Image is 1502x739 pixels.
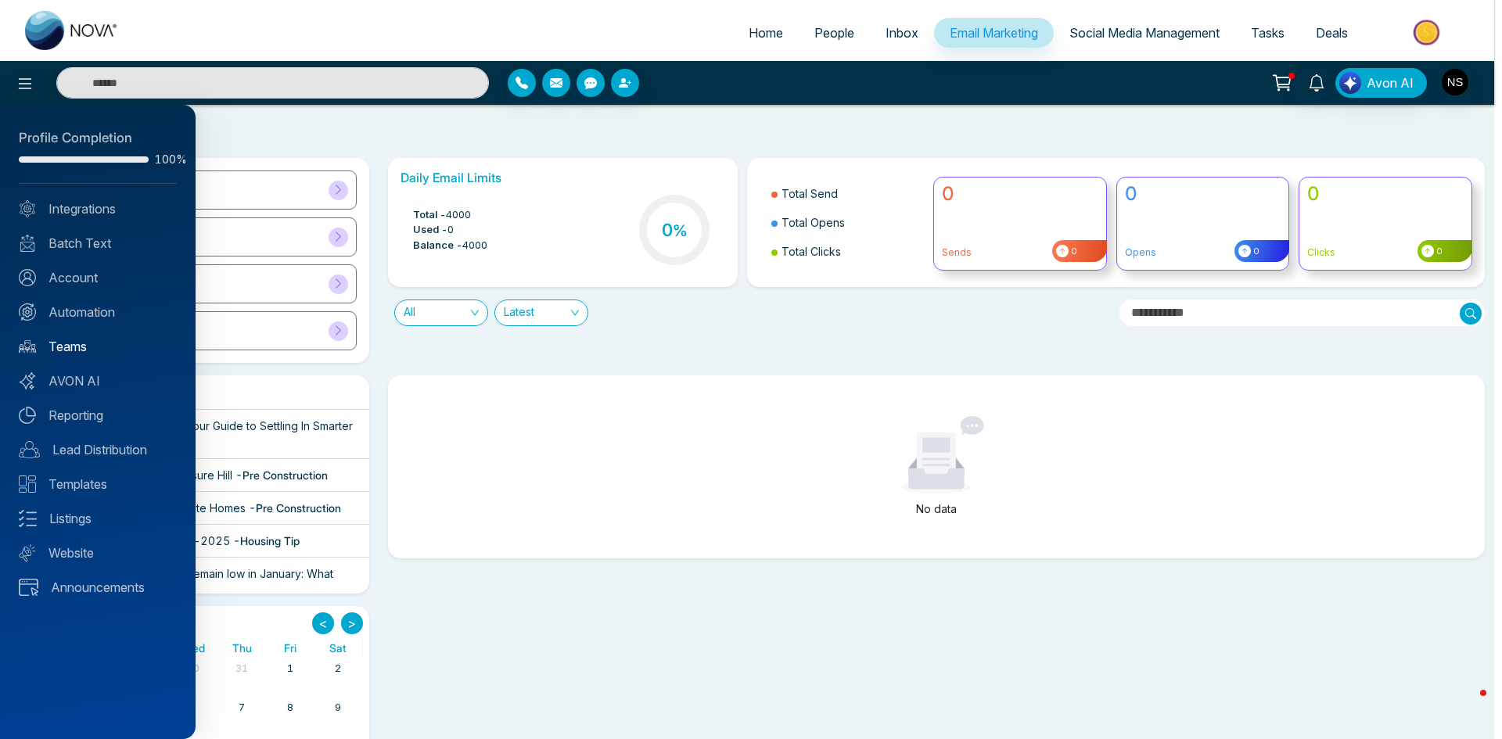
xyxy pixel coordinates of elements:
a: Listings [19,509,177,528]
img: Lead-dist.svg [19,441,40,458]
a: Lead Distribution [19,440,177,459]
img: Avon-AI.svg [19,372,36,389]
a: Account [19,268,177,287]
div: Profile Completion [19,128,177,149]
span: 100% [155,154,177,165]
img: Automation.svg [19,303,36,321]
img: Listings.svg [19,510,37,527]
a: Teams [19,337,177,356]
a: Batch Text [19,234,177,253]
img: Website.svg [19,544,36,561]
img: team.svg [19,338,36,355]
img: batch_text_white.png [19,235,36,252]
a: AVON AI [19,371,177,390]
iframe: Intercom live chat [1449,686,1486,723]
a: Automation [19,303,177,321]
img: Account.svg [19,269,36,286]
a: Announcements [19,578,177,597]
img: Templates.svg [19,475,36,493]
img: announcements.svg [19,579,38,596]
a: Website [19,543,177,562]
a: Templates [19,475,177,493]
img: Integrated.svg [19,200,36,217]
a: Reporting [19,406,177,425]
a: Integrations [19,199,177,218]
img: Reporting.svg [19,407,36,424]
